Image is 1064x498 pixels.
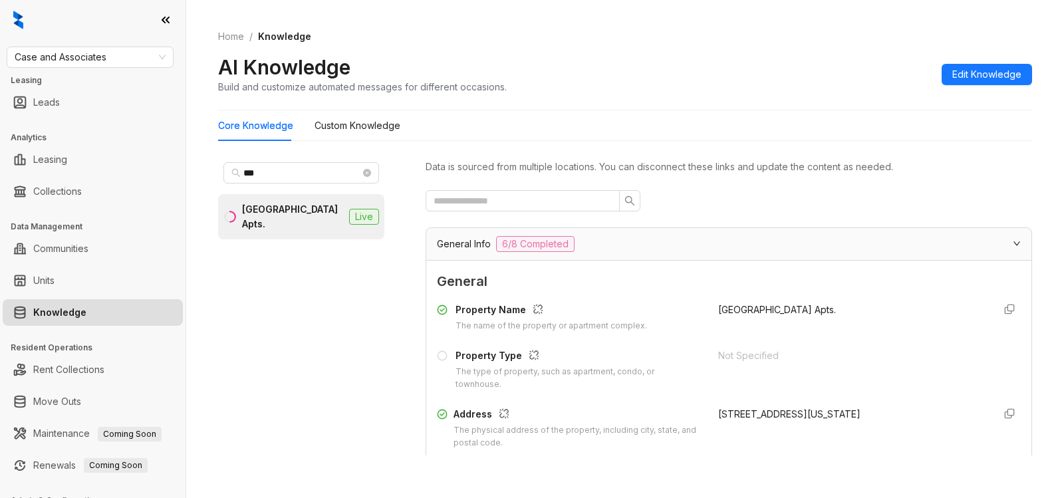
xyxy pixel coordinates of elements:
[218,55,350,80] h2: AI Knowledge
[942,64,1032,85] button: Edit Knowledge
[3,452,183,479] li: Renewals
[3,388,183,415] li: Move Outs
[496,236,575,252] span: 6/8 Completed
[33,299,86,326] a: Knowledge
[456,348,702,366] div: Property Type
[437,271,1021,292] span: General
[33,452,148,479] a: RenewalsComing Soon
[3,356,183,383] li: Rent Collections
[3,235,183,262] li: Communities
[426,160,1032,174] div: Data is sourced from multiple locations. You can disconnect these links and update the content as...
[456,320,647,332] div: The name of the property or apartment complex.
[437,237,491,251] span: General Info
[3,299,183,326] li: Knowledge
[218,80,507,94] div: Build and customize automated messages for different occasions.
[624,195,635,206] span: search
[11,221,186,233] h3: Data Management
[231,168,241,178] span: search
[718,407,984,422] div: [STREET_ADDRESS][US_STATE]
[456,303,647,320] div: Property Name
[426,228,1031,260] div: General Info6/8 Completed
[33,267,55,294] a: Units
[15,47,166,67] span: Case and Associates
[3,89,183,116] li: Leads
[84,458,148,473] span: Coming Soon
[33,146,67,173] a: Leasing
[33,356,104,383] a: Rent Collections
[215,29,247,44] a: Home
[454,407,702,424] div: Address
[3,178,183,205] li: Collections
[33,235,88,262] a: Communities
[13,11,23,29] img: logo
[3,146,183,173] li: Leasing
[1013,239,1021,247] span: expanded
[11,74,186,86] h3: Leasing
[33,178,82,205] a: Collections
[349,209,379,225] span: Live
[242,202,344,231] div: [GEOGRAPHIC_DATA] Apts.
[3,420,183,447] li: Maintenance
[315,118,400,133] div: Custom Knowledge
[98,427,162,441] span: Coming Soon
[218,118,293,133] div: Core Knowledge
[363,169,371,177] span: close-circle
[456,366,702,391] div: The type of property, such as apartment, condo, or townhouse.
[33,89,60,116] a: Leads
[454,424,702,449] div: The physical address of the property, including city, state, and postal code.
[249,29,253,44] li: /
[952,67,1021,82] span: Edit Knowledge
[33,388,81,415] a: Move Outs
[11,342,186,354] h3: Resident Operations
[718,348,984,363] div: Not Specified
[258,31,311,42] span: Knowledge
[718,304,836,315] span: [GEOGRAPHIC_DATA] Apts.
[3,267,183,294] li: Units
[11,132,186,144] h3: Analytics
